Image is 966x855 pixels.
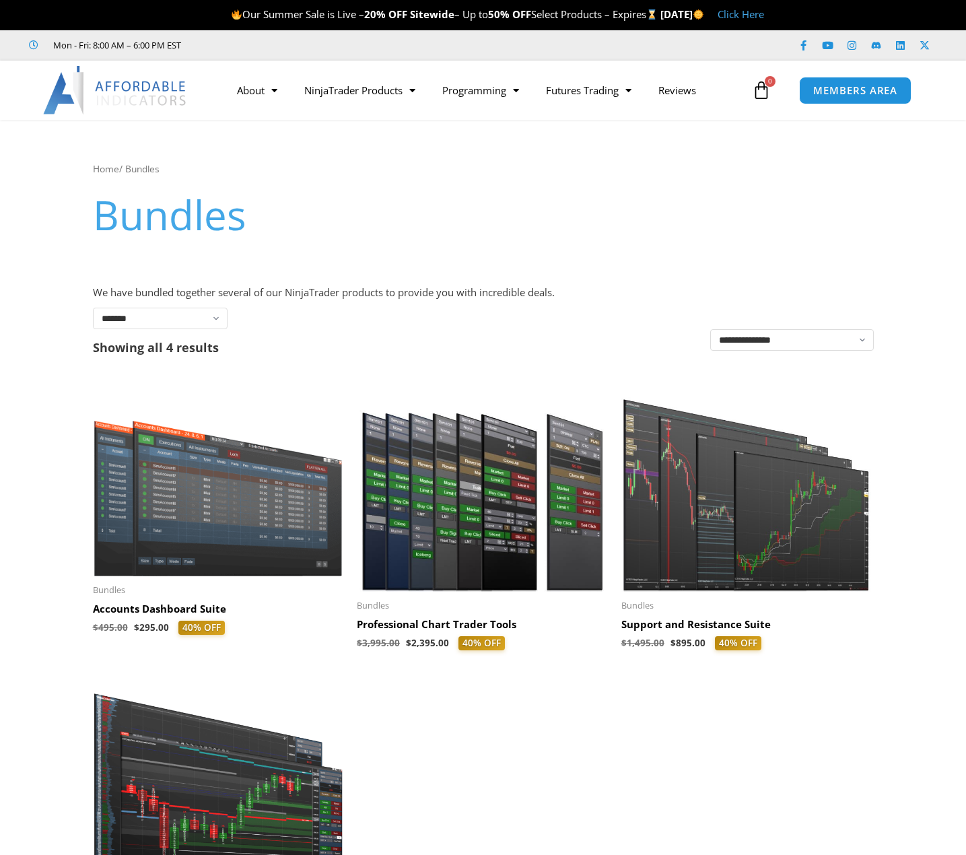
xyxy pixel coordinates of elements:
p: Showing all 4 results [93,341,219,353]
a: Click Here [718,7,764,21]
h2: Professional Chart Trader Tools [357,618,608,631]
span: $ [406,637,411,649]
span: $ [357,637,362,649]
a: Futures Trading [532,75,645,106]
h2: Support and Resistance Suite [621,618,872,631]
img: LogoAI | Affordable Indicators – NinjaTrader [43,66,188,114]
img: Support and Resistance Suite 1 [621,376,872,591]
bdi: 2,395.00 [406,637,449,649]
bdi: 3,995.00 [357,637,400,649]
a: NinjaTrader Products [291,75,429,106]
bdi: 1,495.00 [621,637,664,649]
a: Reviews [645,75,710,106]
span: MEMBERS AREA [813,85,897,96]
span: $ [93,621,98,634]
strong: Sitewide [410,7,454,21]
bdi: 295.00 [134,621,169,634]
a: Support and Resistance Suite [621,618,872,636]
select: Shop order [710,329,874,351]
span: Our Summer Sale is Live – – Up to Select Products – Expires [231,7,660,21]
a: MEMBERS AREA [799,77,911,104]
nav: Menu [223,75,749,106]
span: 40% OFF [458,636,505,651]
img: 🌞 [693,9,703,20]
bdi: 895.00 [670,637,705,649]
span: $ [134,621,139,634]
span: Bundles [93,584,344,596]
strong: [DATE] [660,7,704,21]
nav: Breadcrumb [93,160,874,178]
span: 40% OFF [715,636,761,651]
span: $ [670,637,676,649]
h1: Bundles [93,186,874,243]
bdi: 495.00 [93,621,128,634]
a: Programming [429,75,532,106]
img: 🔥 [232,9,242,20]
a: 0 [732,71,791,110]
a: Professional Chart Trader Tools [357,618,608,636]
span: $ [621,637,627,649]
span: 0 [765,76,775,87]
img: ProfessionalToolsBundlePage [357,376,608,591]
strong: 20% OFF [364,7,407,21]
span: Bundles [621,600,872,611]
span: Mon - Fri: 8:00 AM – 6:00 PM EST [50,37,181,53]
a: Accounts Dashboard Suite [93,603,344,621]
strong: 50% OFF [488,7,531,21]
iframe: Customer reviews powered by Trustpilot [200,38,402,52]
p: We have bundled together several of our NinjaTrader products to provide you with incredible deals. [93,283,874,302]
a: About [223,75,291,106]
span: Bundles [357,600,608,611]
h2: Accounts Dashboard Suite [93,603,344,616]
img: ⌛ [647,9,657,20]
img: Accounts Dashboard Suite [93,376,344,576]
a: Home [93,162,119,175]
span: 40% OFF [178,621,225,636]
